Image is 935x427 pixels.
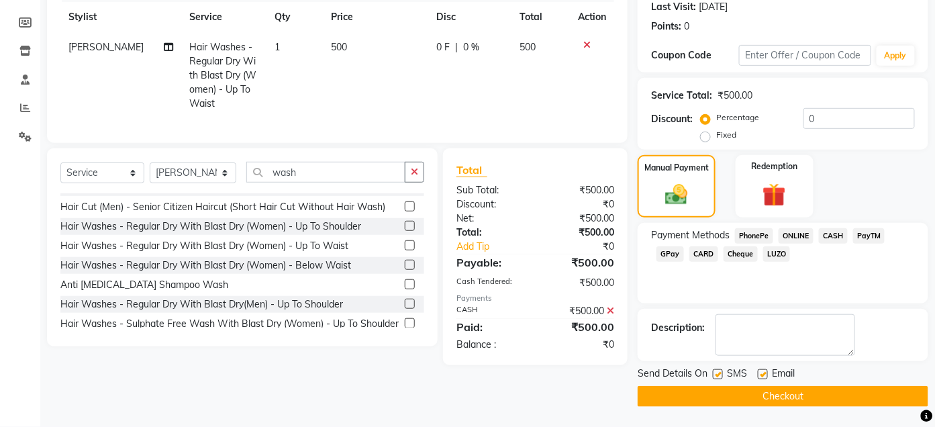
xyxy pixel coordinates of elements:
[716,129,736,141] label: Fixed
[755,181,793,209] img: _gift.svg
[436,40,450,54] span: 0 F
[446,304,536,318] div: CASH
[60,239,348,253] div: Hair Washes - Regular Dry With Blast Dry (Women) - Up To Waist
[751,160,797,173] label: Redemption
[536,226,625,240] div: ₹500.00
[570,2,614,32] th: Action
[651,19,681,34] div: Points:
[536,197,625,211] div: ₹0
[456,293,614,304] div: Payments
[651,228,730,242] span: Payment Methods
[658,182,695,207] img: _cash.svg
[520,41,536,53] span: 500
[190,41,257,109] span: Hair Washes - Regular Dry With Blast Dry (Women) - Up To Waist
[446,240,550,254] a: Add Tip
[638,367,707,383] span: Send Details On
[739,45,871,66] input: Enter Offer / Coupon Code
[446,276,536,290] div: Cash Tendered:
[536,211,625,226] div: ₹500.00
[446,319,536,335] div: Paid:
[651,48,739,62] div: Coupon Code
[446,183,536,197] div: Sub Total:
[60,200,385,214] div: Hair Cut (Men) - Senior Citizen Haircut (Short Hair Cut Without Hair Wash)
[60,220,361,234] div: Hair Washes - Regular Dry With Blast Dry (Women) - Up To Shoulder
[724,246,758,262] span: Cheque
[735,228,773,244] span: PhonePe
[536,304,625,318] div: ₹500.00
[446,211,536,226] div: Net:
[446,226,536,240] div: Total:
[68,41,144,53] span: [PERSON_NAME]
[651,112,693,126] div: Discount:
[428,2,511,32] th: Disc
[716,111,759,124] label: Percentage
[877,46,915,66] button: Apply
[275,41,280,53] span: 1
[246,162,405,183] input: Search or Scan
[779,228,814,244] span: ONLINE
[60,2,182,32] th: Stylist
[772,367,795,383] span: Email
[536,319,625,335] div: ₹500.00
[455,40,458,54] span: |
[60,297,343,312] div: Hair Washes - Regular Dry With Blast Dry(Men) - Up To Shoulder
[536,276,625,290] div: ₹500.00
[446,197,536,211] div: Discount:
[651,89,712,103] div: Service Total:
[511,2,570,32] th: Total
[60,317,399,331] div: Hair Washes - Sulphate Free Wash With Blast Dry (Women) - Up To Shoulder
[853,228,885,244] span: PayTM
[656,246,684,262] span: GPay
[536,338,625,352] div: ₹0
[689,246,718,262] span: CARD
[323,2,428,32] th: Price
[651,321,705,335] div: Description:
[550,240,625,254] div: ₹0
[638,386,928,407] button: Checkout
[331,41,347,53] span: 500
[266,2,323,32] th: Qty
[60,258,351,273] div: Hair Washes - Regular Dry With Blast Dry (Women) - Below Waist
[182,2,267,32] th: Service
[446,254,536,271] div: Payable:
[819,228,848,244] span: CASH
[456,163,487,177] span: Total
[536,183,625,197] div: ₹500.00
[60,278,228,292] div: Anti [MEDICAL_DATA] Shampoo Wash
[536,254,625,271] div: ₹500.00
[718,89,752,103] div: ₹500.00
[684,19,689,34] div: 0
[727,367,747,383] span: SMS
[763,246,791,262] span: LUZO
[463,40,479,54] span: 0 %
[446,338,536,352] div: Balance :
[644,162,709,174] label: Manual Payment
